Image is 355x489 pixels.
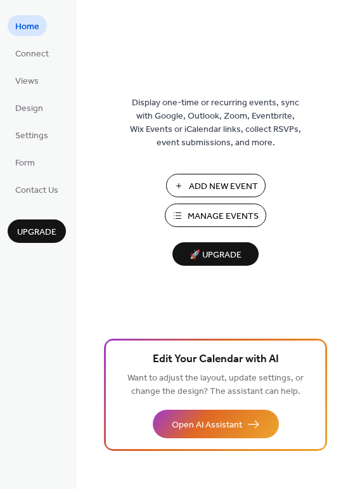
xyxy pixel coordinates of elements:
span: Display one-time or recurring events, sync with Google, Outlook, Zoom, Eventbrite, Wix Events or ... [130,96,301,150]
span: Open AI Assistant [172,419,242,432]
a: Form [8,152,42,173]
span: Views [15,75,39,88]
span: Edit Your Calendar with AI [153,351,279,368]
button: 🚀 Upgrade [172,242,259,266]
span: Upgrade [17,226,56,239]
span: Add New Event [189,180,258,193]
span: Manage Events [188,210,259,223]
a: Connect [8,42,56,63]
button: Manage Events [165,204,266,227]
span: Form [15,157,35,170]
span: Contact Us [15,184,58,197]
a: Settings [8,124,56,145]
span: Connect [15,48,49,61]
button: Add New Event [166,174,266,197]
span: 🚀 Upgrade [180,247,251,264]
button: Open AI Assistant [153,410,279,438]
span: Home [15,20,39,34]
span: Design [15,102,43,115]
a: Views [8,70,46,91]
button: Upgrade [8,219,66,243]
span: Settings [15,129,48,143]
a: Home [8,15,47,36]
a: Design [8,97,51,118]
span: Want to adjust the layout, update settings, or change the design? The assistant can help. [127,370,304,400]
a: Contact Us [8,179,66,200]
